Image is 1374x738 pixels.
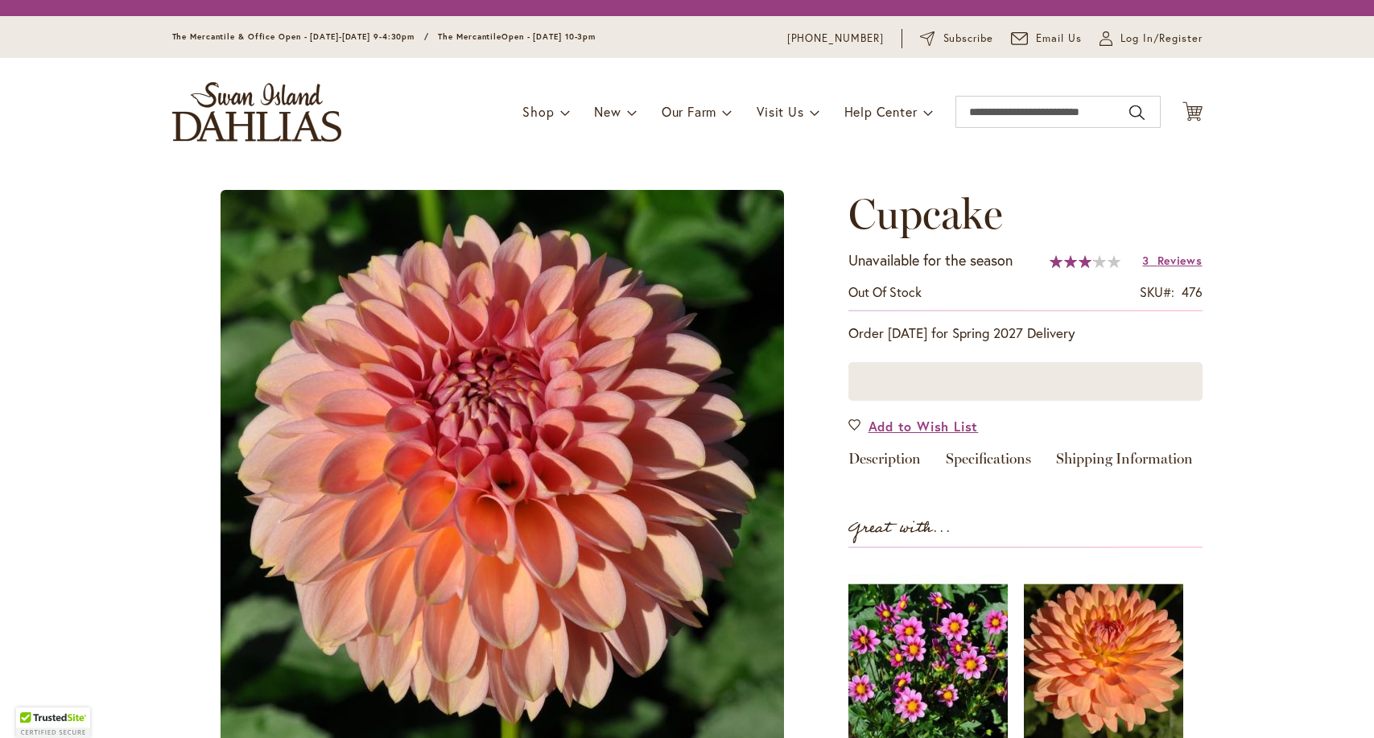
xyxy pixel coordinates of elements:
[848,451,921,475] a: Description
[1129,100,1144,126] button: Search
[501,31,596,42] span: Open - [DATE] 10-3pm
[848,283,922,300] span: Out of stock
[1142,253,1149,268] span: 3
[1182,283,1203,302] div: 476
[16,707,90,738] div: TrustedSite Certified
[869,417,979,435] span: Add to Wish List
[848,283,922,302] div: Availability
[1142,253,1202,268] a: 3 Reviews
[662,103,716,120] span: Our Farm
[848,324,1203,343] p: Order [DATE] for Spring 2027 Delivery
[1036,31,1082,47] span: Email Us
[1100,31,1203,47] a: Log In/Register
[1120,31,1203,47] span: Log In/Register
[172,82,341,142] a: store logo
[594,103,621,120] span: New
[920,31,993,47] a: Subscribe
[848,417,979,435] a: Add to Wish List
[844,103,918,120] span: Help Center
[1050,255,1120,268] div: 62%
[848,451,1203,475] div: Detailed Product Info
[848,515,951,542] strong: Great with...
[522,103,554,120] span: Shop
[1011,31,1082,47] a: Email Us
[1056,451,1193,475] a: Shipping Information
[1140,283,1174,300] strong: SKU
[787,31,885,47] a: [PHONE_NUMBER]
[1157,253,1203,268] span: Reviews
[172,31,502,42] span: The Mercantile & Office Open - [DATE]-[DATE] 9-4:30pm / The Mercantile
[946,451,1031,475] a: Specifications
[848,188,1003,239] span: Cupcake
[757,103,803,120] span: Visit Us
[848,250,1013,271] p: Unavailable for the season
[943,31,994,47] span: Subscribe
